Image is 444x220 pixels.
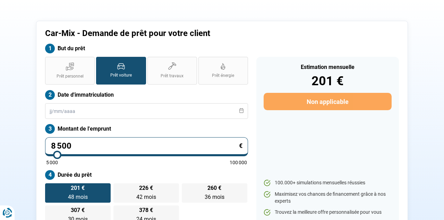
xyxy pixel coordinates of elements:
[212,73,234,79] span: Prêt énergie
[45,103,248,119] input: jj/mm/aaaa
[230,160,247,165] span: 100 000
[68,194,88,200] span: 48 mois
[239,143,242,149] span: €
[264,191,392,204] li: Maximisez vos chances de financement grâce à nos experts
[264,75,392,87] div: 201 €
[264,209,392,216] li: Trouvez la meilleure offre personnalisée pour vous
[207,185,221,191] span: 260 €
[136,194,156,200] span: 42 mois
[71,185,85,191] span: 201 €
[139,208,153,213] span: 378 €
[57,73,84,79] span: Prêt personnel
[264,93,392,110] button: Non applicable
[46,160,58,165] span: 5 000
[264,179,392,186] li: 100.000+ simulations mensuelles réussies
[45,44,248,53] label: But du prêt
[71,208,85,213] span: 307 €
[264,64,392,70] div: Estimation mensuelle
[139,185,153,191] span: 226 €
[161,73,183,79] span: Prêt travaux
[110,72,132,78] span: Prêt voiture
[45,28,308,38] h1: Car-Mix - Demande de prêt pour votre client
[45,124,248,134] label: Montant de l'emprunt
[45,170,248,180] label: Durée du prêt
[205,194,224,200] span: 36 mois
[45,90,248,100] label: Date d'immatriculation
